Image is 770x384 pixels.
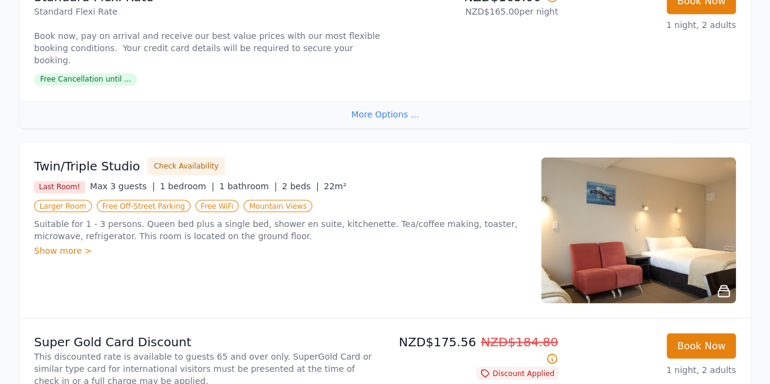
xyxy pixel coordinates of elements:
[34,5,380,66] p: Standard Flexi Rate Book now, pay on arrival and receive our best value prices with our most flex...
[477,367,558,379] span: Discount Applied
[243,200,312,212] span: Mountain Views
[568,19,736,31] p: 1 night, 2 adults
[34,181,85,193] span: Last Room!
[390,333,558,367] p: NZD$175.56
[667,333,736,358] button: Book Now
[34,73,137,85] span: Free Cancellation until ...
[147,157,225,175] button: Check Availability
[568,363,736,375] p: 1 night, 2 adults
[19,100,751,128] div: More Options ...
[34,200,92,212] span: Larger Room
[34,244,527,256] div: Show more >
[481,334,558,349] span: NZD$184.80
[34,217,527,242] p: Suitable for 1 - 3 persons. Queen bed plus a single bed, shower en suite, kitchenette. Tea/coffee...
[282,181,319,191] span: 2 beds |
[90,181,155,191] span: Max 3 guests |
[195,200,239,212] span: Free WiFi
[34,158,140,175] h3: Twin/Triple Studio
[390,5,558,18] p: NZD$165.00 per night
[324,181,346,191] span: 22m²
[34,333,380,350] p: Super Gold Card Discount
[97,200,191,212] span: Free Off-Street Parking
[160,181,215,191] span: 1 bedroom |
[219,181,277,191] span: 1 bathroom |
